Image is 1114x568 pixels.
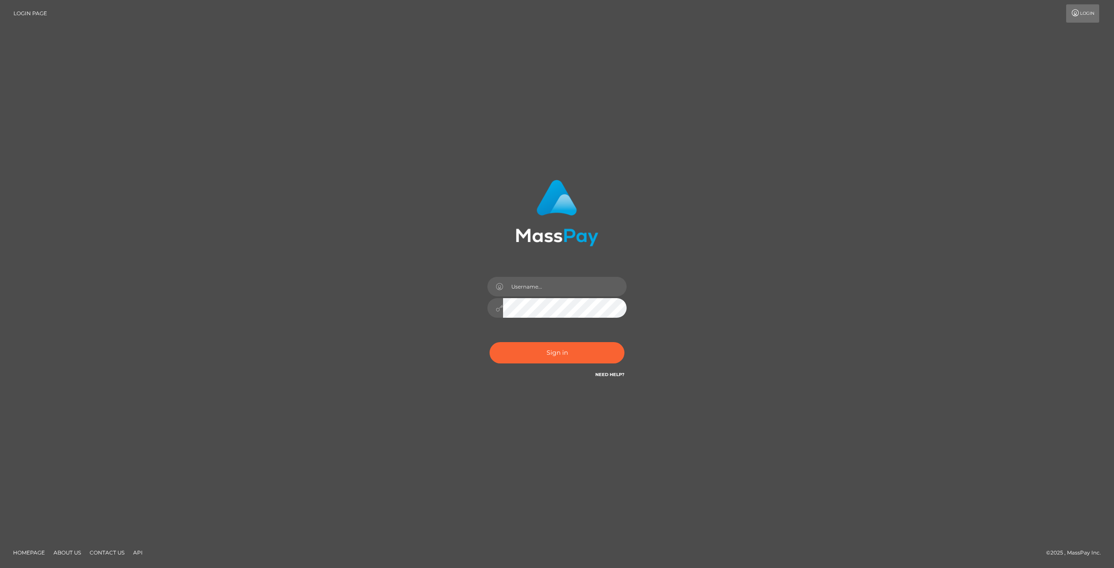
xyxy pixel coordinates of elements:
div: © 2025 , MassPay Inc. [1046,548,1107,558]
input: Username... [503,277,627,296]
a: Contact Us [86,546,128,559]
a: Login [1066,4,1099,23]
button: Sign in [490,342,624,363]
a: About Us [50,546,84,559]
a: Need Help? [595,372,624,377]
a: Login Page [13,4,47,23]
a: API [130,546,146,559]
a: Homepage [10,546,48,559]
img: MassPay Login [516,180,598,246]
